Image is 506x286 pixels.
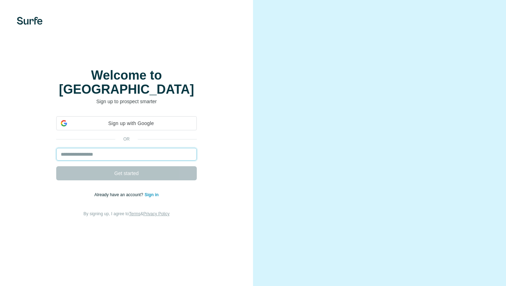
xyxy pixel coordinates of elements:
img: Surfe's logo [17,17,43,25]
div: Sign up with Google [56,116,197,130]
h1: Welcome to [GEOGRAPHIC_DATA] [56,68,197,97]
a: Sign in [144,192,158,197]
p: or [115,136,138,142]
span: By signing up, I agree to & [84,211,170,216]
span: Already have an account? [95,192,145,197]
p: Sign up to prospect smarter [56,98,197,105]
a: Privacy Policy [143,211,170,216]
a: Terms [129,211,141,216]
span: Sign up with Google [70,120,192,127]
